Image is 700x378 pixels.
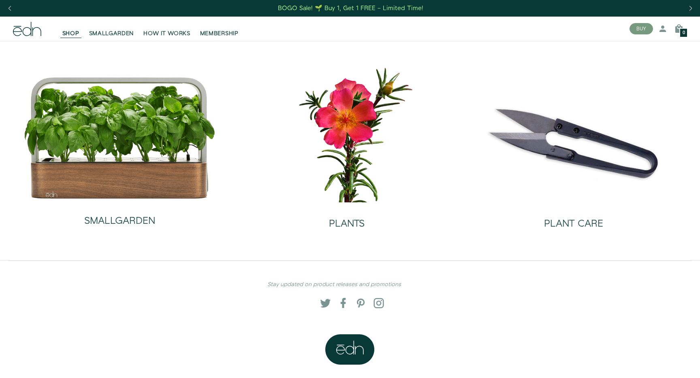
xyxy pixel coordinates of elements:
[240,202,454,236] a: PLANTS
[200,30,239,38] span: MEMBERSHIP
[467,202,681,236] a: PLANT CARE
[139,20,195,38] a: HOW IT WORKS
[62,30,79,38] span: SHOP
[23,200,216,233] a: SMALLGARDEN
[544,219,603,229] h2: PLANT CARE
[84,20,139,38] a: SMALLGARDEN
[84,216,155,226] h2: SMALLGARDEN
[58,20,84,38] a: SHOP
[195,20,243,38] a: MEMBERSHIP
[630,23,653,34] button: BUY
[143,30,190,38] span: HOW IT WORKS
[277,2,425,15] a: BOGO Sale! 🌱 Buy 1, Get 1 FREE – Limited Time!
[89,30,134,38] span: SMALLGARDEN
[683,31,685,35] span: 0
[278,4,423,13] div: BOGO Sale! 🌱 Buy 1, Get 1 FREE – Limited Time!
[329,219,365,229] h2: PLANTS
[267,280,401,289] em: Stay updated on product releases and promotions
